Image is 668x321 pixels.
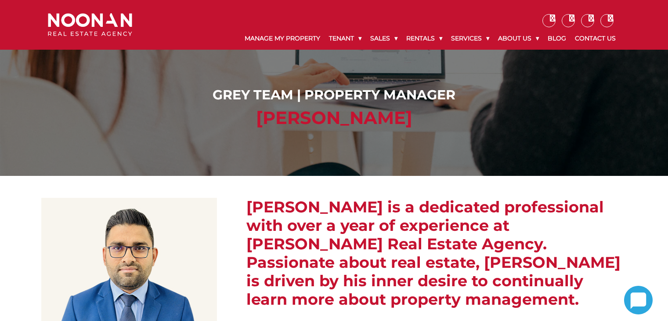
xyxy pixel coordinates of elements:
[246,198,627,309] h2: [PERSON_NAME] is a dedicated professional with over a year of experience at [PERSON_NAME] Real Es...
[543,27,571,50] a: Blog
[494,27,543,50] a: About Us
[571,27,620,50] a: Contact Us
[402,27,447,50] a: Rentals
[447,27,494,50] a: Services
[325,27,366,50] a: Tenant
[48,13,132,36] img: Noonan Real Estate Agency
[50,107,618,128] h2: [PERSON_NAME]
[240,27,325,50] a: Manage My Property
[50,87,618,103] h1: Grey Team | Property Manager
[366,27,402,50] a: Sales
